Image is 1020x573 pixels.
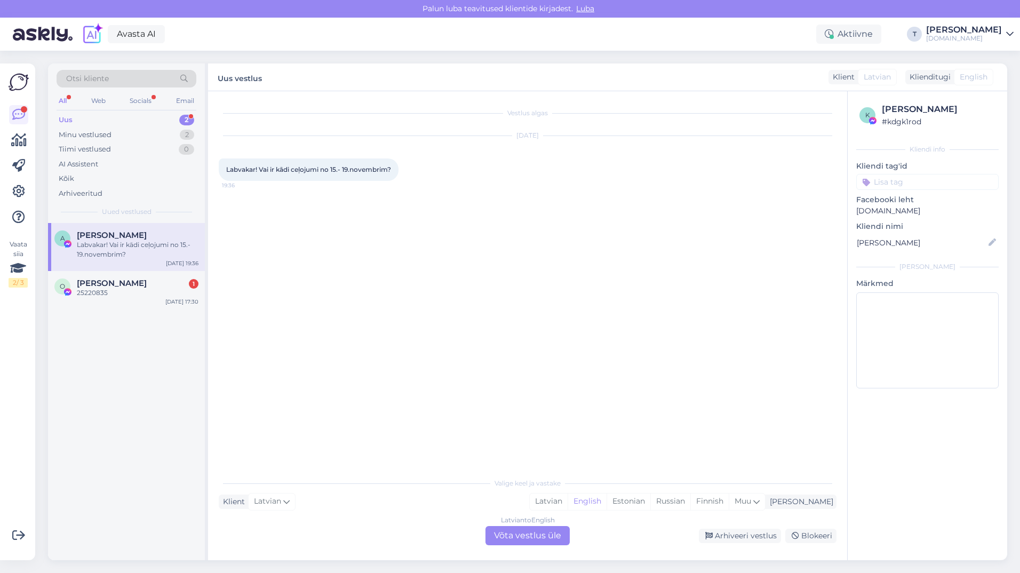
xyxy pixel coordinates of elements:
[735,496,751,506] span: Muu
[856,262,999,272] div: [PERSON_NAME]
[828,71,855,83] div: Klient
[607,494,650,510] div: Estonian
[9,278,28,288] div: 2 / 3
[882,116,995,128] div: # kdgk1rod
[59,188,102,199] div: Arhiveeritud
[699,529,781,543] div: Arhiveeri vestlus
[179,115,194,125] div: 2
[690,494,729,510] div: Finnish
[60,234,65,242] span: A
[9,240,28,288] div: Vaata siia
[856,174,999,190] input: Lisa tag
[189,279,198,289] div: 1
[766,496,833,507] div: [PERSON_NAME]
[816,25,881,44] div: Aktiivne
[530,494,568,510] div: Latvian
[219,479,836,488] div: Valige keel ja vastake
[864,71,891,83] span: Latvian
[573,4,597,13] span: Luba
[785,529,836,543] div: Blokeeri
[165,298,198,306] div: [DATE] 17:30
[180,130,194,140] div: 2
[108,25,165,43] a: Avasta AI
[926,34,1002,43] div: [DOMAIN_NAME]
[907,27,922,42] div: T
[59,159,98,170] div: AI Assistent
[856,194,999,205] p: Facebooki leht
[89,94,108,108] div: Web
[865,111,870,119] span: k
[218,70,262,84] label: Uus vestlus
[174,94,196,108] div: Email
[856,145,999,154] div: Kliendi info
[219,496,245,507] div: Klient
[856,278,999,289] p: Märkmed
[905,71,951,83] div: Klienditugi
[226,165,391,173] span: Labvakar! Vai ir kādi ceļojumi no 15.- 19.novembrim?
[856,205,999,217] p: [DOMAIN_NAME]
[57,94,69,108] div: All
[254,496,281,507] span: Latvian
[102,207,152,217] span: Uued vestlused
[77,230,147,240] span: Antra Končus
[857,237,986,249] input: Lisa nimi
[501,515,555,525] div: Latvian to English
[127,94,154,108] div: Socials
[77,278,147,288] span: Olga Olga
[485,526,570,545] div: Võta vestlus üle
[882,103,995,116] div: [PERSON_NAME]
[81,23,103,45] img: explore-ai
[9,72,29,92] img: Askly Logo
[568,494,607,510] div: English
[166,259,198,267] div: [DATE] 19:36
[77,288,198,298] div: 25220835
[926,26,1014,43] a: [PERSON_NAME][DOMAIN_NAME]
[219,108,836,118] div: Vestlus algas
[222,181,262,189] span: 19:36
[926,26,1002,34] div: [PERSON_NAME]
[59,173,74,184] div: Kõik
[59,144,111,155] div: Tiimi vestlused
[960,71,987,83] span: English
[59,130,111,140] div: Minu vestlused
[66,73,109,84] span: Otsi kliente
[60,282,65,290] span: O
[856,221,999,232] p: Kliendi nimi
[856,161,999,172] p: Kliendi tag'id
[59,115,73,125] div: Uus
[77,240,198,259] div: Labvakar! Vai ir kādi ceļojumi no 15.- 19.novembrim?
[650,494,690,510] div: Russian
[179,144,194,155] div: 0
[219,131,836,140] div: [DATE]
